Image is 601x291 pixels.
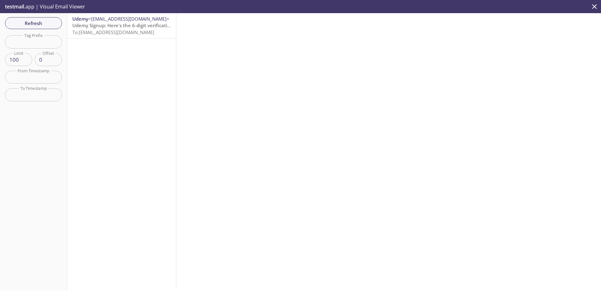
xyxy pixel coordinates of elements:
[72,16,88,22] span: Udemy
[72,22,219,28] span: Udemy Signup: Here's the 6-digit verification code you requested
[5,17,62,29] button: Refresh
[88,16,169,22] span: <[EMAIL_ADDRESS][DOMAIN_NAME]>
[67,13,176,38] nav: emails
[10,19,57,27] span: Refresh
[72,29,154,35] span: To: [EMAIL_ADDRESS][DOMAIN_NAME]
[67,13,176,38] div: Udemy<[EMAIL_ADDRESS][DOMAIN_NAME]>Udemy Signup: Here's the 6-digit verification code you request...
[5,3,24,10] span: testmail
